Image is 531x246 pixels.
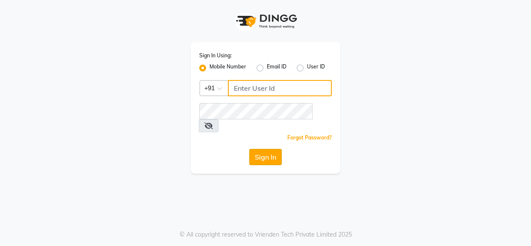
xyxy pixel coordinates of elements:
[199,103,313,119] input: Username
[209,63,246,73] label: Mobile Number
[228,80,332,96] input: Username
[267,63,286,73] label: Email ID
[249,149,282,165] button: Sign In
[199,52,232,59] label: Sign In Using:
[307,63,325,73] label: User ID
[287,134,332,141] a: Forgot Password?
[231,9,300,34] img: logo1.svg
